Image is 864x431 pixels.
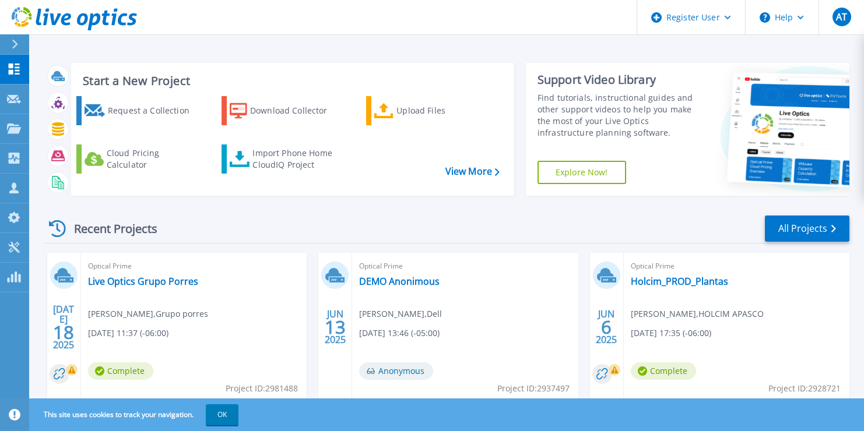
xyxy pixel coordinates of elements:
span: Optical Prime [88,260,300,273]
button: OK [206,404,238,425]
a: Live Optics Grupo Porres [88,275,198,287]
span: 13 [325,322,346,332]
a: DEMO Anonimous [359,275,440,287]
div: Support Video Library [538,72,700,87]
div: [DATE] 2025 [52,306,75,348]
span: Optical Prime [631,260,842,273]
a: Cloud Pricing Calculator [76,144,196,174]
div: JUN 2025 [324,306,346,348]
a: View More [445,166,500,177]
div: Find tutorials, instructional guides and other support videos to help you make the most of your L... [538,92,700,139]
div: Request a Collection [108,99,193,122]
a: Upload Files [366,96,486,125]
h3: Start a New Project [83,75,499,87]
a: Request a Collection [76,96,196,125]
div: JUN 2025 [595,306,617,348]
span: Complete [88,362,153,380]
span: Anonymous [359,362,433,380]
a: All Projects [765,216,849,242]
span: [DATE] 13:46 (-05:00) [359,327,440,340]
span: Project ID: 2981488 [226,382,298,395]
span: Project ID: 2928721 [768,382,841,395]
span: [PERSON_NAME] , Dell [359,308,442,320]
span: 6 [601,322,612,332]
div: Download Collector [250,99,338,122]
span: This site uses cookies to track your navigation. [32,404,238,425]
span: [DATE] 17:35 (-06:00) [631,327,711,340]
div: Import Phone Home CloudIQ Project [252,147,343,171]
span: AT [836,12,847,22]
span: Project ID: 2937497 [497,382,570,395]
div: Cloud Pricing Calculator [107,147,193,171]
span: [DATE] 11:37 (-06:00) [88,327,168,340]
div: Upload Files [396,99,483,122]
a: Explore Now! [538,161,626,184]
span: Complete [631,362,696,380]
span: [PERSON_NAME] , Grupo porres [88,308,208,320]
a: Download Collector [222,96,341,125]
a: Holcim_PROD_Plantas [631,275,728,287]
span: [PERSON_NAME] , HOLCIM APASCO [631,308,764,320]
span: 18 [53,327,74,337]
span: Optical Prime [359,260,571,273]
div: Recent Projects [45,214,173,243]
